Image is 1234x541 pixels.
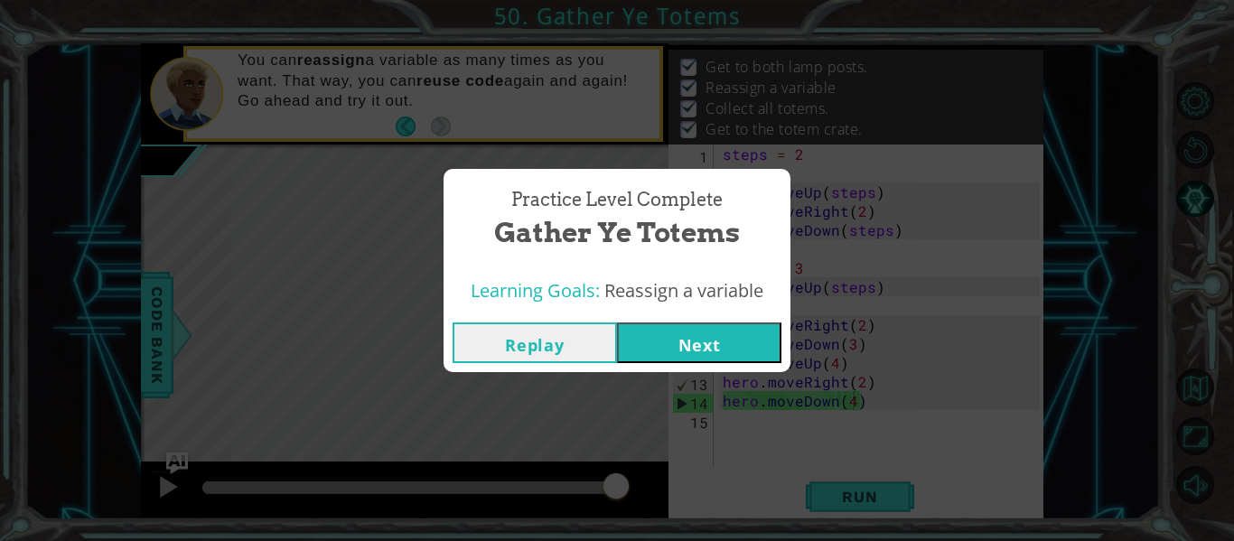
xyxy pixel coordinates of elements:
[453,322,617,363] button: Replay
[471,278,600,303] span: Learning Goals:
[494,213,740,252] span: Gather Ye Totems
[511,187,723,213] span: Practice Level Complete
[617,322,781,363] button: Next
[604,278,763,303] span: Reassign a variable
